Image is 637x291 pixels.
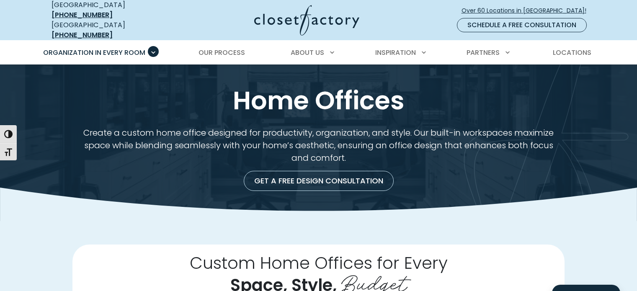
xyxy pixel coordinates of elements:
[72,126,565,164] p: Create a custom home office designed for productivity, organization, and style. Our built-in work...
[50,85,588,116] h1: Home Offices
[254,5,359,36] img: Closet Factory Logo
[43,48,145,57] span: Organization in Every Room
[37,41,600,64] nav: Primary Menu
[52,30,113,40] a: [PHONE_NUMBER]
[461,3,593,18] a: Over 60 Locations in [GEOGRAPHIC_DATA]!
[457,18,587,32] a: Schedule a Free Consultation
[52,10,113,20] a: [PHONE_NUMBER]
[375,48,416,57] span: Inspiration
[553,48,591,57] span: Locations
[291,48,324,57] span: About Us
[190,251,448,275] span: Custom Home Offices for Every
[467,48,500,57] span: Partners
[199,48,245,57] span: Our Process
[52,20,173,40] div: [GEOGRAPHIC_DATA]
[244,171,394,191] a: Get a Free Design Consultation
[462,6,593,15] span: Over 60 Locations in [GEOGRAPHIC_DATA]!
